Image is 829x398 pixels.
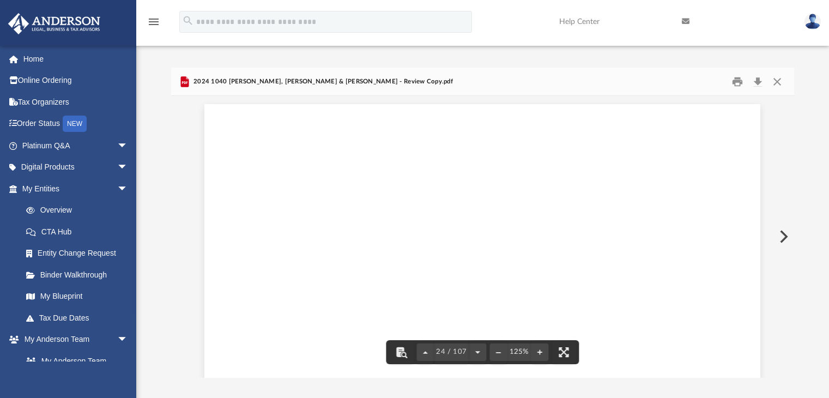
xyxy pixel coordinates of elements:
[15,286,139,307] a: My Blueprint
[390,340,414,364] button: Toggle findbar
[15,350,134,372] a: My Anderson Team
[8,178,144,200] a: My Entitiesarrow_drop_down
[15,200,144,221] a: Overview
[8,329,139,351] a: My Anderson Teamarrow_drop_down
[507,348,531,355] div: Current zoom level
[804,14,821,29] img: User Pic
[8,48,144,70] a: Home
[489,340,507,364] button: Zoom out
[182,15,194,27] i: search
[15,221,144,243] a: CTA Hub
[8,135,144,156] a: Platinum Q&Aarrow_drop_down
[117,156,139,179] span: arrow_drop_down
[552,340,576,364] button: Enter fullscreen
[191,77,453,87] span: 2024 1040 [PERSON_NAME], [PERSON_NAME] & [PERSON_NAME] - Review Copy.pdf
[8,156,144,178] a: Digital Productsarrow_drop_down
[15,264,144,286] a: Binder Walkthrough
[8,70,144,92] a: Online Ordering
[117,329,139,351] span: arrow_drop_down
[434,340,469,364] button: 24 / 107
[748,73,768,90] button: Download
[531,340,548,364] button: Zoom in
[15,307,144,329] a: Tax Due Dates
[469,340,486,364] button: Next page
[147,15,160,28] i: menu
[727,73,748,90] button: Print
[15,243,144,264] a: Entity Change Request
[417,340,434,364] button: Previous page
[147,21,160,28] a: menu
[8,113,144,135] a: Order StatusNEW
[117,178,139,200] span: arrow_drop_down
[434,348,469,355] span: 24 / 107
[171,96,795,377] div: File preview
[171,68,795,378] div: Preview
[171,96,795,377] div: Document Viewer
[771,221,795,252] button: Next File
[63,116,87,132] div: NEW
[8,91,144,113] a: Tax Organizers
[5,13,104,34] img: Anderson Advisors Platinum Portal
[117,135,139,157] span: arrow_drop_down
[767,73,787,90] button: Close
